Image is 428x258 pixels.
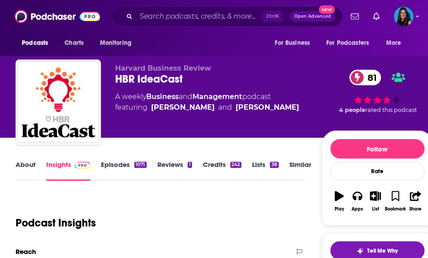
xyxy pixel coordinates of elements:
[289,160,311,181] a: Similar
[372,206,379,212] div: List
[366,185,384,217] button: List
[16,247,36,256] h2: Reach
[16,216,96,230] h1: Podcast Insights
[275,37,310,49] span: For Business
[46,160,90,181] a: InsightsPodchaser Pro
[394,7,413,26] span: Logged in as kateyquinn
[349,70,381,85] a: 81
[59,35,89,52] a: Charts
[406,185,424,217] button: Share
[188,162,192,168] div: 1
[268,35,321,52] button: open menu
[179,92,192,101] span: and
[290,11,335,22] button: Open AdvancedNew
[203,160,241,181] a: Credits242
[358,70,381,85] span: 81
[16,160,36,181] a: About
[330,185,348,217] button: Play
[93,35,143,52] button: open menu
[115,102,299,113] span: featuring
[384,185,406,217] button: Bookmark
[262,11,283,22] span: Ctrl K
[385,206,406,212] div: Bookmark
[270,162,278,168] div: 38
[16,35,60,52] button: open menu
[15,8,100,25] img: Podchaser - Follow, Share and Rate Podcasts
[356,247,364,254] img: tell me why sparkle
[146,92,179,101] a: Business
[134,162,146,168] div: 1071
[409,206,421,212] div: Share
[394,7,413,26] button: Show profile menu
[352,206,363,212] div: Apps
[386,37,401,49] span: More
[192,92,242,101] a: Management
[218,102,232,113] span: and
[112,6,343,27] div: Search podcasts, credits, & more...
[369,9,383,24] a: Show notifications dropdown
[330,162,424,180] div: Rate
[339,107,365,113] span: 4 people
[294,14,331,19] span: Open Advanced
[22,37,48,49] span: Podcasts
[64,37,84,49] span: Charts
[100,37,131,49] span: Monitoring
[348,185,366,217] button: Apps
[17,61,99,143] img: HBR IdeaCast
[380,35,412,52] button: open menu
[136,9,262,24] input: Search podcasts, credits, & more...
[75,162,90,169] img: Podchaser Pro
[236,102,299,113] a: Curt Nickisch
[365,107,417,113] span: rated this podcast
[347,9,362,24] a: Show notifications dropdown
[367,247,398,254] span: Tell Me Why
[230,162,241,168] div: 242
[335,206,344,212] div: Play
[326,37,369,49] span: For Podcasters
[320,35,382,52] button: open menu
[151,102,215,113] a: Alison Beard
[157,160,192,181] a: Reviews1
[394,7,413,26] img: User Profile
[101,160,146,181] a: Episodes1071
[252,160,278,181] a: Lists38
[330,139,424,159] button: Follow
[115,91,299,113] div: A weekly podcast
[115,64,211,72] span: Harvard Business Review
[319,5,335,14] span: New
